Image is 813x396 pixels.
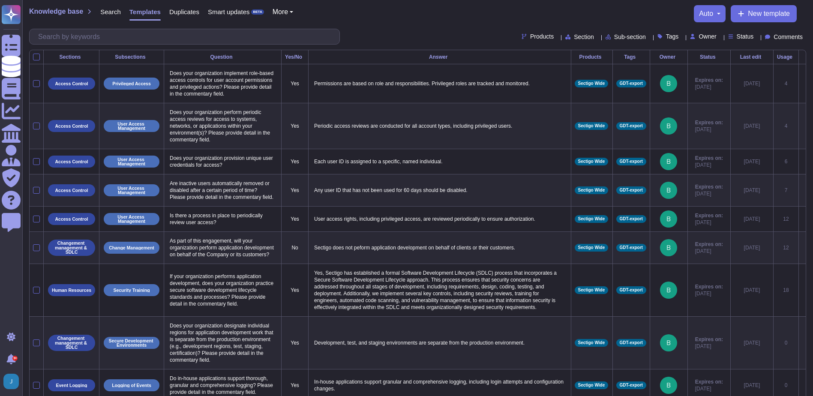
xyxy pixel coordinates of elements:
p: Access Control [55,159,88,164]
div: 4 [777,123,795,129]
div: 9+ [12,356,18,361]
p: Yes [285,287,305,294]
div: 6 [777,158,795,165]
div: Products [575,54,609,60]
span: GDT-export [620,81,643,86]
span: Owner [699,33,716,39]
p: Any user ID that has not been used for 60 days should be disabled. [312,185,567,196]
div: 12 [777,244,795,251]
div: Answer [312,54,567,60]
p: Yes, Sectigo has established a formal Software Development Lifecycle (SDLC) process that incorpor... [312,267,567,313]
span: Expires on: [695,183,723,190]
div: Yes/No [285,54,305,60]
p: Access Control [55,81,88,86]
p: Periodic access reviews are conducted for all account types, including privileged users. [312,120,567,132]
span: Sectigo Wide [578,188,605,192]
span: Section [574,34,594,40]
span: Sectigo Wide [578,383,605,387]
span: [DATE] [695,84,723,90]
p: Yes [285,80,305,87]
img: user [660,210,677,228]
p: Changement management & SDLC [51,336,92,350]
p: Security Training [113,288,150,293]
span: Tags [666,33,679,39]
span: Sectigo Wide [578,159,605,164]
span: Expires on: [695,77,723,84]
span: [DATE] [695,385,723,392]
p: Access Control [55,188,88,193]
div: Question [168,54,278,60]
p: Sectigo does not peform application development on behalf of clients or their customers. [312,242,567,253]
span: New template [748,10,790,17]
div: Status [691,54,727,60]
span: Comments [774,34,803,40]
p: If your organization performs application development, does your organization practice secure sof... [168,271,278,309]
p: Are inactive users automatically removed or disabled after a certain period of time? Please provi... [168,178,278,203]
div: [DATE] [734,287,770,294]
span: GDT-export [620,188,643,192]
p: Changement management & SDLC [51,241,92,255]
div: Owner [654,54,684,60]
p: Yes [285,123,305,129]
button: New template [731,5,797,22]
span: Sectigo Wide [578,124,605,128]
span: Expires on: [695,155,723,162]
img: user [660,334,677,351]
p: User Access Management [107,122,156,131]
p: User access rights, including privileged access, are reviewed periodically to ensure authorization. [312,213,567,225]
div: 18 [777,287,795,294]
div: [DATE] [734,244,770,251]
span: Status [737,33,754,39]
div: Subsections [103,54,160,60]
span: Knowledge base [29,8,83,15]
div: Sections [47,54,96,60]
div: [DATE] [734,382,770,389]
span: Sectigo Wide [578,246,605,250]
div: [DATE] [734,80,770,87]
div: 4 [777,80,795,87]
span: Sectigo Wide [578,81,605,86]
div: [DATE] [734,216,770,222]
img: user [660,377,677,394]
div: 7 [777,187,795,194]
span: [DATE] [695,219,723,226]
span: GDT-export [620,341,643,345]
img: user [660,182,677,199]
input: Search by keywords [34,29,339,44]
p: Yes [285,158,305,165]
span: [DATE] [695,290,723,297]
button: auto [699,10,720,17]
p: Each user ID is assigned to a specific, named individual. [312,156,567,167]
span: [DATE] [695,343,723,350]
img: user [660,239,677,256]
p: Human Resources [52,288,91,293]
div: [DATE] [734,187,770,194]
p: Yes [285,339,305,346]
p: Yes [285,216,305,222]
img: user [660,282,677,299]
img: user [660,153,677,170]
p: Access Control [55,217,88,222]
span: Templates [129,9,161,15]
span: [DATE] [695,248,723,255]
div: Usage [777,54,795,60]
span: Expires on: [695,119,723,126]
div: 12 [777,216,795,222]
span: Expires on: [695,336,723,343]
div: [DATE] [734,339,770,346]
img: user [660,75,677,92]
p: Yes [285,382,305,389]
span: Search [100,9,121,15]
div: 0 [777,382,795,389]
span: Expires on: [695,212,723,219]
span: GDT-export [620,246,643,250]
p: As part of this engagement, will your organization perform application development on behalf of t... [168,235,278,260]
p: Does your organization designate individual regions for application development work that is sepa... [168,320,278,366]
p: User Access Management [107,215,156,224]
p: Yes [285,187,305,194]
span: Sub-section [614,34,646,40]
div: Last edit [734,54,770,60]
img: user [3,374,19,389]
p: In-house applications support granular and comprehensive logging, including login attempts and co... [312,376,567,394]
p: Privileged Access [112,81,151,86]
